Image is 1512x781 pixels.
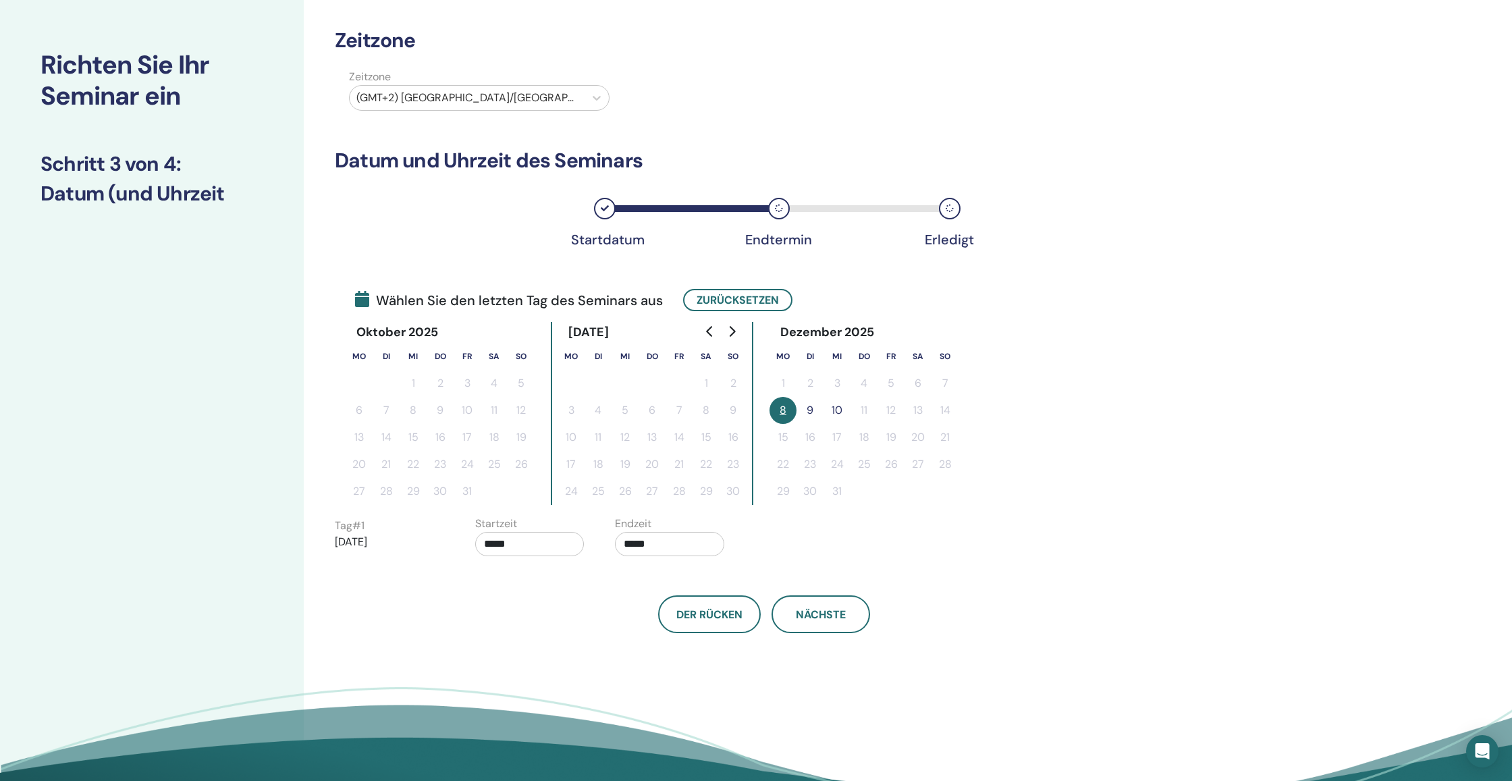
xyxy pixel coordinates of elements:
th: Donnerstag [850,343,878,370]
button: 2 [796,370,823,397]
div: Endtermin [745,232,813,248]
th: Sonntag [932,343,959,370]
button: 16 [427,424,454,451]
button: 25 [481,451,508,478]
button: 13 [346,424,373,451]
div: Startdatum [571,232,639,248]
button: 8 [769,397,796,424]
button: 5 [508,370,535,397]
button: 29 [400,478,427,505]
button: 28 [932,451,959,478]
button: 31 [454,478,481,505]
button: 12 [508,397,535,424]
button: 19 [612,451,639,478]
div: Erledigt [916,232,983,248]
span: Nächste [796,608,846,622]
button: 27 [346,478,373,505]
button: 15 [400,424,427,451]
p: [DATE] [335,534,444,550]
button: 3 [823,370,850,397]
th: Samstag [481,343,508,370]
button: 6 [905,370,932,397]
button: 28 [666,478,693,505]
button: 25 [850,451,878,478]
button: 15 [769,424,796,451]
button: 1 [400,370,427,397]
h3: Zeitzone [335,28,1193,53]
button: 24 [823,451,850,478]
button: 3 [454,370,481,397]
button: 5 [612,397,639,424]
button: 10 [454,397,481,424]
button: 23 [427,451,454,478]
button: Der Rücken [658,595,761,633]
button: 26 [878,451,905,478]
span: Der Rücken [676,608,742,622]
button: 28 [373,478,400,505]
label: Startzeit [475,516,517,532]
button: 6 [639,397,666,424]
button: 5 [878,370,905,397]
button: 16 [796,424,823,451]
button: 23 [720,451,747,478]
button: 23 [796,451,823,478]
div: Oktober 2025 [346,322,450,343]
button: 19 [878,424,905,451]
button: 13 [905,397,932,424]
th: Mittwoch [823,343,850,370]
button: 9 [796,397,823,424]
button: 7 [666,397,693,424]
button: 1 [693,370,720,397]
th: Freitag [666,343,693,370]
th: Dienstag [373,343,400,370]
button: 18 [585,451,612,478]
button: 13 [639,424,666,451]
button: 21 [932,424,959,451]
button: 18 [481,424,508,451]
button: Go to previous month [699,318,721,345]
th: Mittwoch [612,343,639,370]
th: Donnerstag [639,343,666,370]
label: Zeitzone [341,69,618,85]
h3: Schritt 3 von 4 : [40,152,263,176]
button: 27 [639,478,666,505]
button: 10 [558,424,585,451]
th: Sonntag [720,343,747,370]
h3: Datum und Uhrzeit des Seminars [335,149,1193,173]
button: 11 [585,424,612,451]
span: Wählen Sie den letzten Tag des Seminars aus [355,290,663,311]
button: Go to next month [721,318,742,345]
button: 4 [850,370,878,397]
label: Tag # 1 [335,518,364,534]
button: 9 [720,397,747,424]
button: 21 [666,451,693,478]
button: 2 [720,370,747,397]
h3: Datum (und Uhrzeit [40,182,263,206]
th: Mittwoch [400,343,427,370]
button: 26 [612,478,639,505]
th: Montag [769,343,796,370]
div: [DATE] [558,322,620,343]
button: 11 [850,397,878,424]
button: 11 [481,397,508,424]
button: 25 [585,478,612,505]
button: 18 [850,424,878,451]
th: Dienstag [585,343,612,370]
button: 26 [508,451,535,478]
button: Zurücksetzen [683,289,792,311]
button: 24 [454,451,481,478]
button: 17 [823,424,850,451]
button: 14 [932,397,959,424]
button: 4 [481,370,508,397]
div: Open Intercom Messenger [1466,735,1498,767]
button: 30 [796,478,823,505]
th: Samstag [693,343,720,370]
div: Dezember 2025 [769,322,886,343]
button: 22 [769,451,796,478]
button: 16 [720,424,747,451]
th: Montag [558,343,585,370]
button: 10 [823,397,850,424]
button: 12 [612,424,639,451]
button: 30 [720,478,747,505]
button: 20 [346,451,373,478]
